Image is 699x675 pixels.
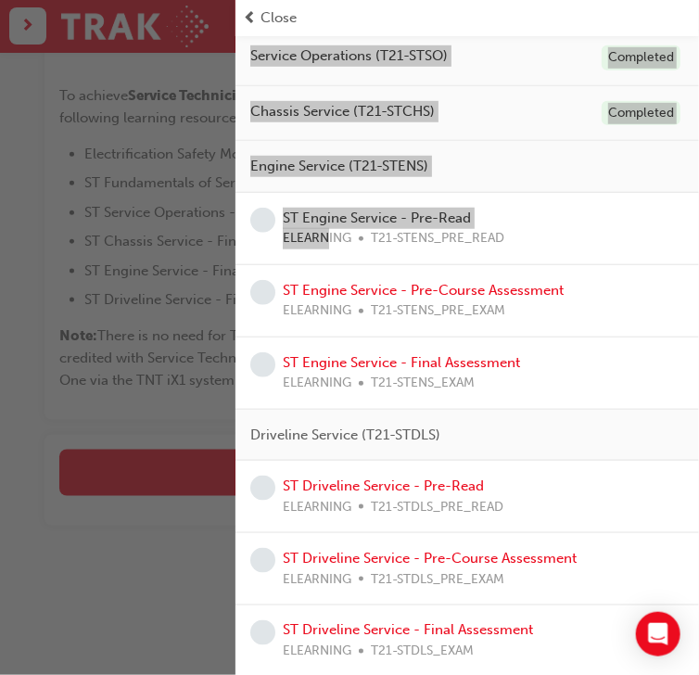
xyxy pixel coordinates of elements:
span: ELEARNING [283,373,351,394]
span: ELEARNING [283,569,351,591]
a: ST Driveline Service - Final Assessment [283,622,533,639]
span: Close [261,7,297,29]
span: learningRecordVerb_NONE-icon [250,208,275,233]
span: T21-STDLS_EXAM [371,642,474,663]
span: learningRecordVerb_NONE-icon [250,476,275,501]
a: ST Driveline Service - Pre-Read [283,478,484,494]
span: Driveline Service (T21-STDLS) [250,425,440,446]
span: ELEARNING [283,228,351,249]
button: prev-iconClose [243,7,692,29]
span: T21-STDLS_PRE_EXAM [371,569,504,591]
span: Service Operations (T21-STSO) [250,45,448,67]
span: learningRecordVerb_NONE-icon [250,280,275,305]
span: T21-STENS_PRE_READ [371,228,504,249]
span: Chassis Service (T21-STCHS) [250,101,435,122]
span: T21-STENS_EXAM [371,373,475,394]
span: prev-icon [243,7,257,29]
span: ELEARNING [283,300,351,322]
span: learningRecordVerb_NONE-icon [250,548,275,573]
a: ST Driveline Service - Pre-Course Assessment [283,550,577,567]
a: ST Engine Service - Pre-Course Assessment [283,282,564,299]
a: ST Engine Service - Pre-Read [283,210,471,226]
span: T21-STDLS_PRE_READ [371,497,503,518]
span: Engine Service (T21-STENS) [250,156,428,177]
span: learningRecordVerb_NONE-icon [250,620,275,645]
div: Open Intercom Messenger [636,612,680,656]
span: ELEARNING [283,497,351,518]
div: Completed [602,45,680,70]
a: ST Engine Service - Final Assessment [283,354,520,371]
div: Completed [602,101,680,126]
span: learningRecordVerb_NONE-icon [250,352,275,377]
span: ELEARNING [283,642,351,663]
span: T21-STENS_PRE_EXAM [371,300,505,322]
